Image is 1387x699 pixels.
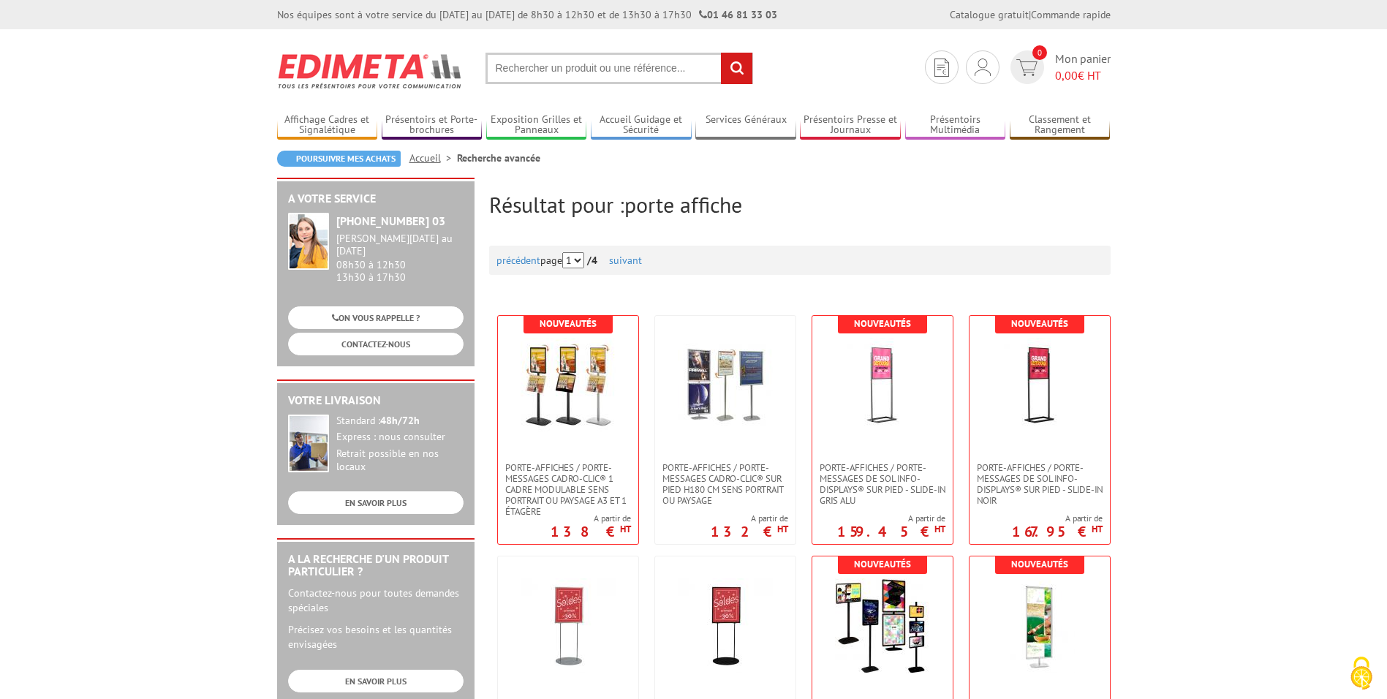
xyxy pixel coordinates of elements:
p: 159.45 € [837,527,945,536]
span: Porte-affiches / Porte-messages Cadro-Clic® 1 cadre modulable sens portrait ou paysage A3 et 1 ét... [505,462,631,517]
a: Accueil Guidage et Sécurité [591,113,692,137]
div: Retrait possible en nos locaux [336,447,464,474]
img: Cookies (fenêtre modale) [1343,655,1380,692]
h2: Résultat pour : [489,192,1111,216]
p: 167.95 € [1012,527,1103,536]
p: Contactez-nous pour toutes demandes spéciales [288,586,464,615]
input: rechercher [721,53,752,84]
a: Présentoirs Multimédia [905,113,1006,137]
span: porte affiche [624,190,742,219]
a: EN SAVOIR PLUS [288,491,464,514]
strong: [PHONE_NUMBER] 03 [336,214,445,228]
span: 0 [1032,45,1047,60]
li: Recherche avancée [457,151,540,165]
div: | [950,7,1111,22]
img: Edimeta [277,44,464,98]
a: Exposition Grilles et Panneaux [486,113,587,137]
div: Nos équipes sont à votre service du [DATE] au [DATE] de 8h30 à 12h30 et de 13h30 à 17h30 [277,7,777,22]
button: Cookies (fenêtre modale) [1336,649,1387,699]
h2: Votre livraison [288,394,464,407]
img: Porte-affiches / Porte-messages de sol Info-Displays® sur pied ovale - Slide-in Gris Alu [521,578,616,673]
img: Porte-affiches / Porte-messages Cadro-Clic® 1 cadre modulable sens portrait ou paysage A3 et 1 ét... [521,338,616,433]
img: Porte-affiches Cadro-Clic® sur pied H 180 cm [1004,578,1075,673]
img: Porte-affiches / Porte-messages de sol Info-Displays® sur pied - Slide-in Noir [992,338,1087,433]
a: Services Généraux [695,113,796,137]
img: devis rapide [975,58,991,76]
sup: HT [620,523,631,535]
strong: 48h/72h [380,414,420,427]
a: CONTACTEZ-NOUS [288,333,464,355]
a: Porte-affiches / Porte-messages de sol Info-Displays® sur pied - Slide-in Noir [970,462,1110,506]
p: Précisez vos besoins et les quantités envisagées [288,622,464,651]
strong: / [587,254,606,267]
a: Affichage Cadres et Signalétique [277,113,378,137]
a: Classement et Rangement [1010,113,1111,137]
img: Porte-affiches / Porte-messages de sol Info-Displays® sur pied - Slide-in Gris Alu [835,338,930,433]
img: widget-service.jpg [288,213,329,270]
span: 0,00 [1055,68,1078,83]
img: Porte-affiches / Porte-messages H.180 cm SUR PIED CADRO-CLIC® NOIRS [835,578,930,673]
span: Porte-affiches / Porte-messages de sol Info-Displays® sur pied - Slide-in Gris Alu [820,462,945,506]
sup: HT [934,523,945,535]
b: Nouveautés [854,317,911,330]
a: Accueil [409,151,457,165]
span: A partir de [837,513,945,524]
span: A partir de [551,513,631,524]
p: 132 € [711,527,788,536]
sup: HT [777,523,788,535]
a: Présentoirs Presse et Journaux [800,113,901,137]
a: devis rapide 0 Mon panier 0,00€ HT [1007,50,1111,84]
b: Nouveautés [854,558,911,570]
h2: A la recherche d'un produit particulier ? [288,553,464,578]
span: € HT [1055,67,1111,84]
span: Porte-affiches / Porte-messages de sol Info-Displays® sur pied - Slide-in Noir [977,462,1103,506]
div: 08h30 à 12h30 13h30 à 17h30 [336,233,464,283]
a: Porte-affiches / Porte-messages de sol Info-Displays® sur pied - Slide-in Gris Alu [812,462,953,506]
div: Express : nous consulter [336,431,464,444]
a: EN SAVOIR PLUS [288,670,464,692]
a: Porte-affiches / Porte-messages Cadro-Clic® sur pied H180 cm sens portrait ou paysage [655,462,795,506]
sup: HT [1092,523,1103,535]
h2: A votre service [288,192,464,205]
img: Porte-affiches / Porte-messages Cadro-Clic® sur pied H180 cm sens portrait ou paysage [678,338,773,433]
span: Mon panier [1055,50,1111,84]
b: Nouveautés [1011,317,1068,330]
a: Poursuivre mes achats [277,151,401,167]
span: A partir de [711,513,788,524]
img: devis rapide [934,58,949,77]
a: précédent [496,254,540,267]
span: 4 [592,254,597,267]
div: [PERSON_NAME][DATE] au [DATE] [336,233,464,257]
img: Porte-affiches / Porte-messages de sol Info-Displays® sur pied ovale - Slide-in Noir [678,578,773,673]
div: Standard : [336,415,464,428]
img: widget-livraison.jpg [288,415,329,472]
b: Nouveautés [540,317,597,330]
a: Commande rapide [1031,8,1111,21]
a: ON VOUS RAPPELLE ? [288,306,464,329]
div: page [496,246,1103,275]
a: Porte-affiches / Porte-messages Cadro-Clic® 1 cadre modulable sens portrait ou paysage A3 et 1 ét... [498,462,638,517]
span: A partir de [1012,513,1103,524]
img: devis rapide [1016,59,1038,76]
p: 138 € [551,527,631,536]
b: Nouveautés [1011,558,1068,570]
a: suivant [609,254,642,267]
a: Présentoirs et Porte-brochures [382,113,483,137]
span: Porte-affiches / Porte-messages Cadro-Clic® sur pied H180 cm sens portrait ou paysage [662,462,788,506]
strong: 01 46 81 33 03 [699,8,777,21]
a: Catalogue gratuit [950,8,1029,21]
input: Rechercher un produit ou une référence... [485,53,753,84]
